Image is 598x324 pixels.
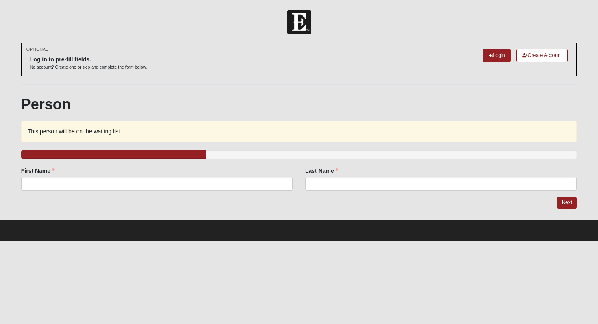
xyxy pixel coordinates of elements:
[516,49,568,62] a: Create Account
[287,10,311,34] img: Church of Eleven22 Logo
[21,96,577,113] h1: Person
[30,64,147,70] p: No account? Create one or skip and complete the form below.
[557,197,577,209] a: Next
[26,46,48,52] small: OPTIONAL
[483,49,511,62] a: Login
[28,128,120,135] span: This person will be on the waiting list
[21,167,55,175] label: First Name
[305,167,338,175] label: Last Name
[30,56,147,63] h6: Log in to pre-fill fields.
